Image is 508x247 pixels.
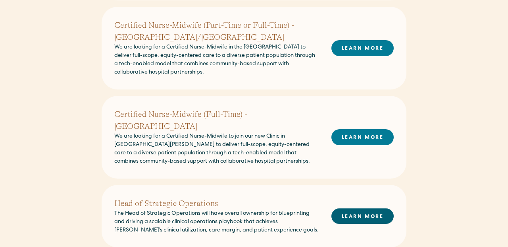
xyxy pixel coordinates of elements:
[114,19,319,43] h2: Certified Nurse-Midwife (Part-Time or Full-Time) - [GEOGRAPHIC_DATA]/[GEOGRAPHIC_DATA]
[114,198,319,210] h2: Head of Strategic Operations
[331,40,394,56] a: LEARN MORE
[114,43,319,77] p: We are looking for a Certified Nurse-Midwife in the [GEOGRAPHIC_DATA] to deliver full-scope, equi...
[114,109,319,132] h2: Certified Nurse-Midwife (Full-Time) - [GEOGRAPHIC_DATA]
[114,210,319,235] p: The Head of Strategic Operations will have overall ownership for blueprinting and driving a scala...
[331,208,394,224] a: LEARN MORE
[114,132,319,166] p: We are looking for a Certified Nurse-Midwife to join our new Clinic in [GEOGRAPHIC_DATA][PERSON_N...
[331,129,394,145] a: LEARN MORE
